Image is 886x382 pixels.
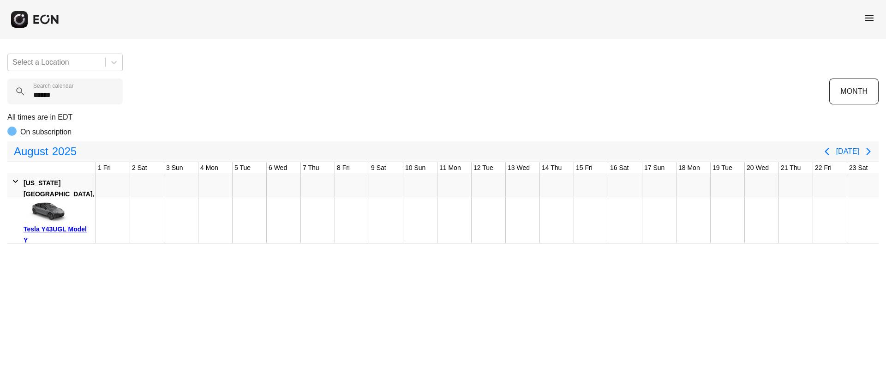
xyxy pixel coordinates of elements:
button: Previous page [818,142,836,161]
div: 20 Wed [745,162,771,174]
div: 10 Sun [403,162,427,174]
div: 19 Tue [711,162,734,174]
div: 12 Tue [472,162,495,174]
div: 2 Sat [130,162,149,174]
div: Tesla Y43UGL Model Y [24,224,92,246]
span: August [12,142,50,161]
div: 11 Mon [437,162,463,174]
span: menu [864,12,875,24]
span: 2025 [50,142,78,161]
div: 1 Fri [96,162,113,174]
div: 17 Sun [642,162,666,174]
button: Next page [859,142,878,161]
div: 5 Tue [233,162,252,174]
div: 16 Sat [608,162,630,174]
button: [DATE] [836,143,859,160]
label: Search calendar [33,82,73,90]
div: 9 Sat [369,162,388,174]
div: 21 Thu [779,162,802,174]
div: 22 Fri [813,162,833,174]
div: 14 Thu [540,162,563,174]
div: 7 Thu [301,162,321,174]
p: All times are in EDT [7,112,879,123]
img: car [24,200,70,224]
div: 3 Sun [164,162,185,174]
p: On subscription [20,127,72,138]
div: 6 Wed [267,162,289,174]
div: 18 Mon [676,162,702,174]
div: 8 Fri [335,162,352,174]
div: [US_STATE][GEOGRAPHIC_DATA], [GEOGRAPHIC_DATA] [24,177,94,211]
button: August2025 [8,142,82,161]
div: 13 Wed [506,162,532,174]
div: 23 Sat [847,162,869,174]
button: MONTH [829,79,879,104]
div: 4 Mon [198,162,220,174]
div: 15 Fri [574,162,594,174]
